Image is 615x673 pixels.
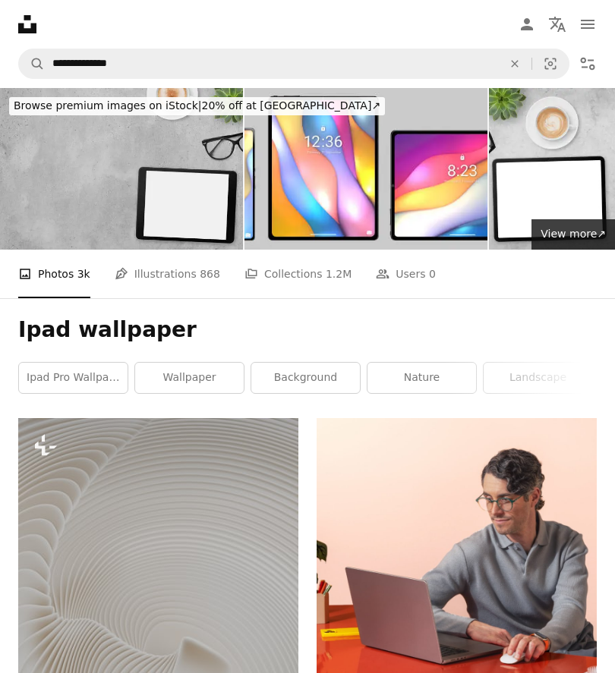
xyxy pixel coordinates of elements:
[531,219,615,250] a: View more↗
[376,250,436,298] a: Users 0
[532,49,569,78] button: Visual search
[541,228,606,240] span: View more ↗
[135,363,244,393] a: wallpaper
[429,266,436,282] span: 0
[19,363,128,393] a: ipad pro wallpaper
[572,9,603,39] button: Menu
[115,250,220,298] a: Illustrations 868
[244,250,352,298] a: Collections 1.2M
[244,88,487,250] img: Generic phone and tablets lock screens with 3D art wallpaper. Set of three. Isolated on gray.
[512,9,542,39] a: Log in / Sign up
[572,49,603,79] button: Filters
[542,9,572,39] button: Language
[484,363,592,393] a: landscape
[18,49,569,79] form: Find visuals sitewide
[367,363,476,393] a: nature
[251,363,360,393] a: background
[18,15,36,33] a: Home — Unsplash
[498,49,531,78] button: Clear
[19,49,45,78] button: Search Unsplash
[14,99,201,112] span: Browse premium images on iStock |
[326,266,352,282] span: 1.2M
[14,99,380,112] span: 20% off at [GEOGRAPHIC_DATA] ↗
[18,621,298,635] a: a white circular object with a white background
[200,266,220,282] span: 868
[18,316,597,344] h1: Ipad wallpaper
